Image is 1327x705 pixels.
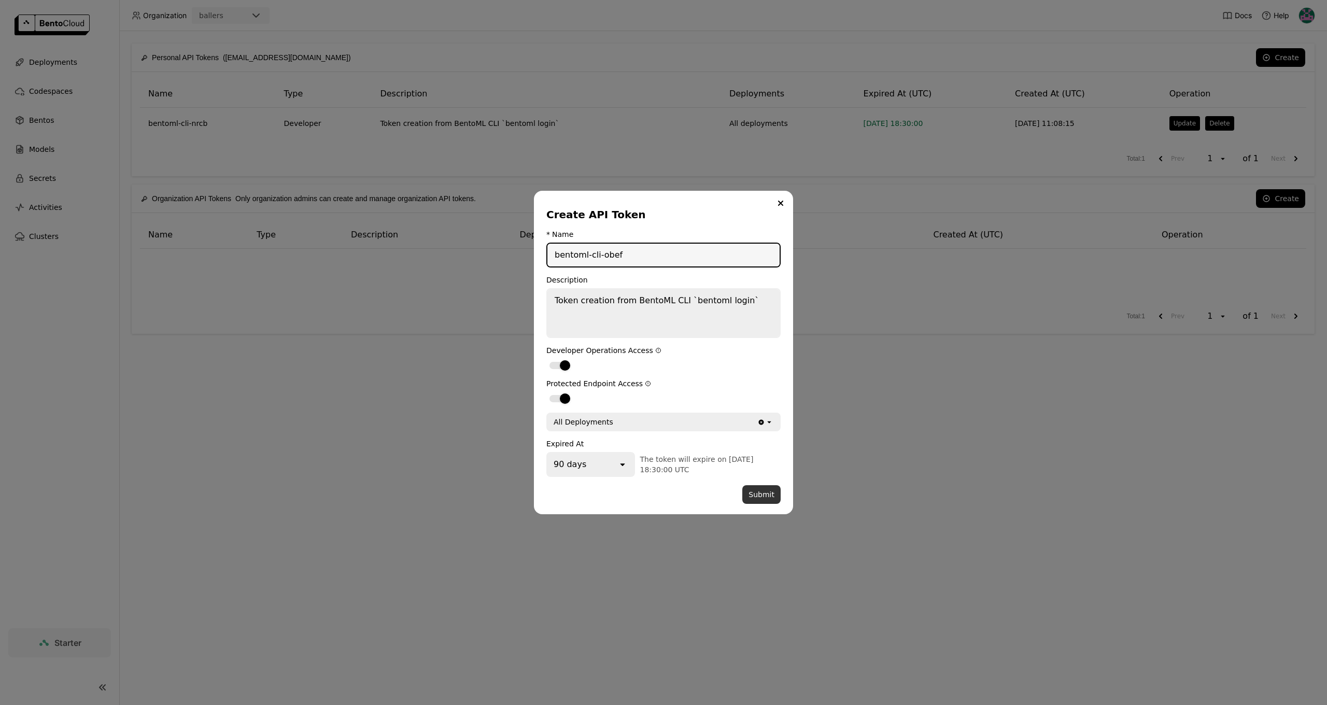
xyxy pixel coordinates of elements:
input: Selected All Deployments. [614,417,615,427]
span: The token will expire on [DATE] 18:30:00 UTC [640,455,754,474]
svg: Clear value [757,418,765,426]
svg: open [765,418,773,426]
div: 90 days [554,458,586,471]
div: dialog [534,191,793,514]
div: Description [546,276,781,284]
button: Close [774,197,787,209]
div: Name [552,230,573,238]
div: All Deployments [554,417,613,427]
textarea: Token creation from BentoML CLI `bentoml login` [547,289,780,337]
svg: open [617,459,628,470]
div: Developer Operations Access [546,346,781,355]
div: Protected Endpoint Access [546,379,781,388]
div: Create API Token [546,207,777,222]
button: Submit [742,485,781,504]
div: Expired At [546,440,781,448]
